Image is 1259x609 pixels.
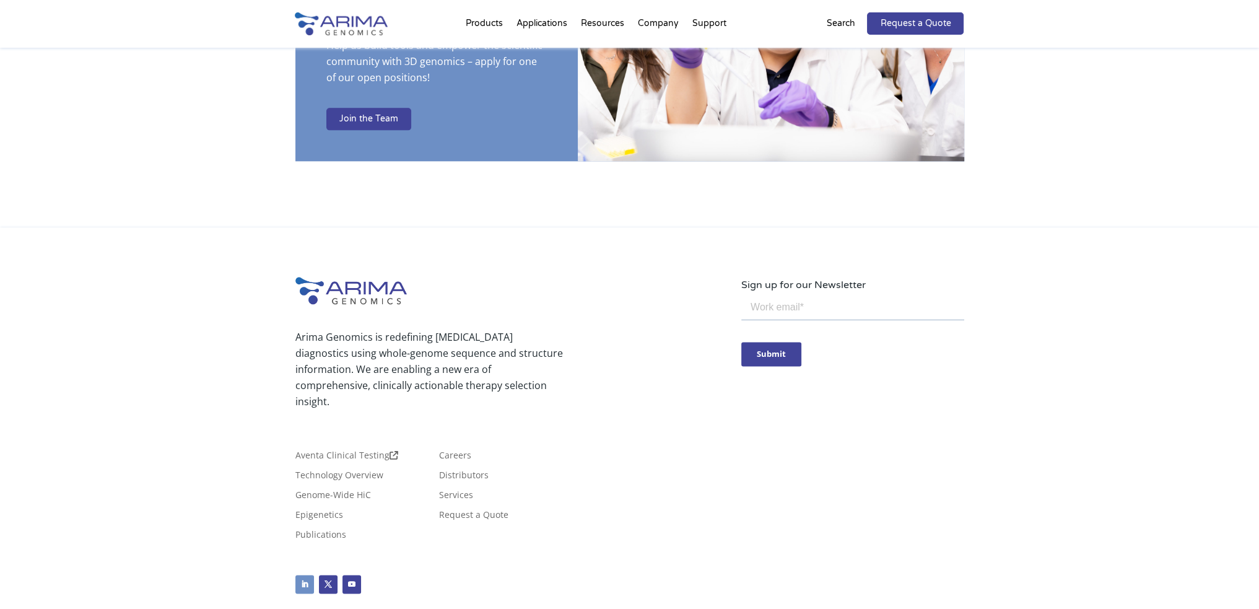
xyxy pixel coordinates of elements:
[326,108,411,130] a: Join the Team
[295,575,314,594] a: Follow on LinkedIn
[741,293,964,374] iframe: Form 0
[295,491,371,504] a: Genome-Wide HiC
[439,510,508,524] a: Request a Quote
[319,575,338,594] a: Follow on X
[439,451,471,465] a: Careers
[295,277,407,304] img: Arima-Genomics-logo
[295,510,343,524] a: Epigenetics
[295,530,346,544] a: Publications
[342,575,361,594] a: Follow on Youtube
[326,37,547,95] p: Help us build tools and empower the scientific community with 3D genomics – apply for one of our ...
[741,277,964,293] p: Sign up for our Newsletter
[295,451,398,465] a: Aventa Clinical Testing
[295,329,563,410] p: Arima Genomics is redefining [MEDICAL_DATA] diagnostics using whole-genome sequence and structure...
[826,15,855,32] p: Search
[295,471,383,484] a: Technology Overview
[439,491,473,504] a: Services
[295,12,388,35] img: Arima-Genomics-logo
[867,12,964,35] a: Request a Quote
[439,471,489,484] a: Distributors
